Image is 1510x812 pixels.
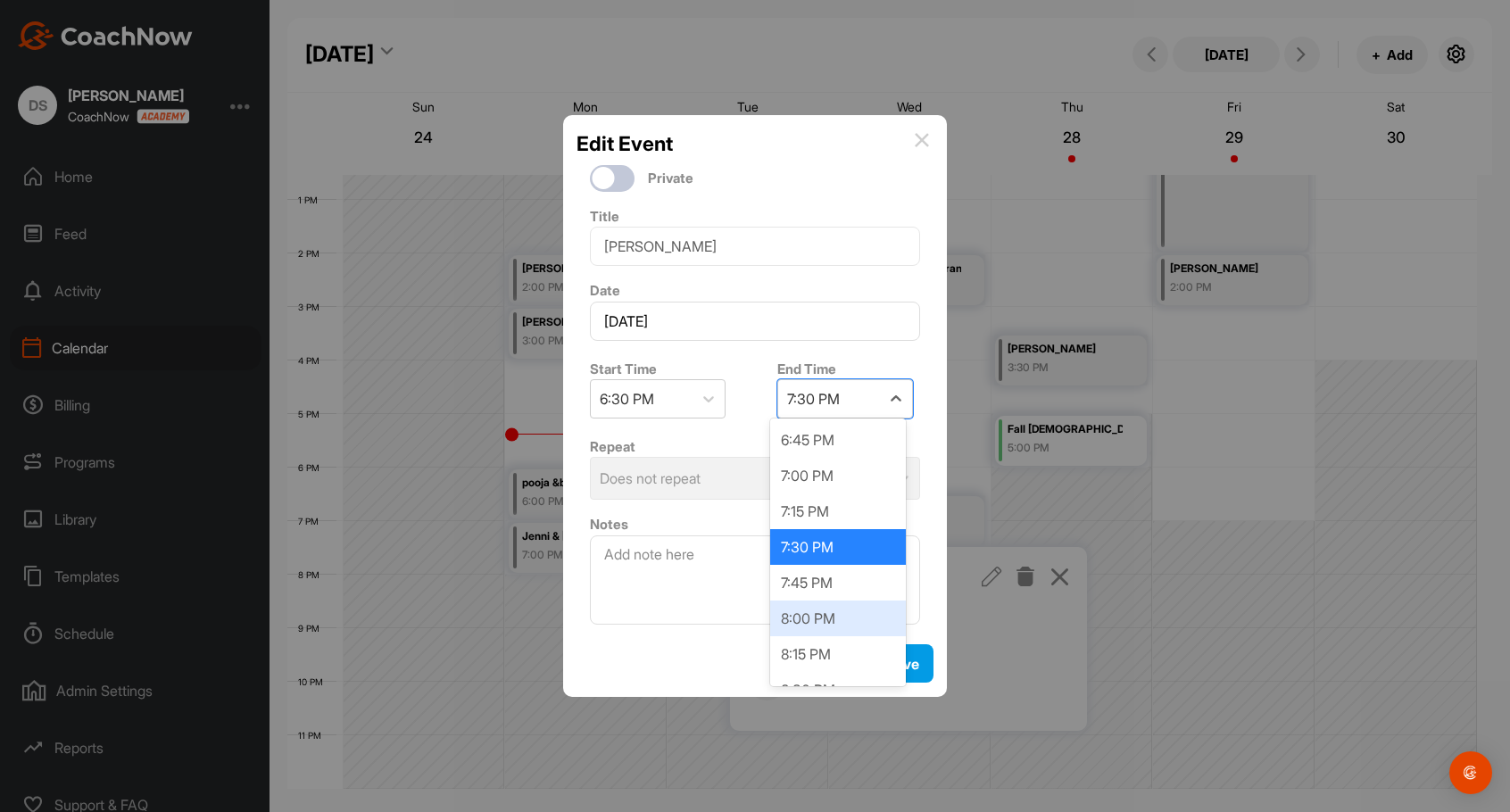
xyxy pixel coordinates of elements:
input: Event Name [590,227,920,266]
label: Date [590,282,620,299]
label: Title [590,208,619,225]
div: 8:00 PM [770,601,906,636]
div: Open Intercom Messenger [1449,751,1492,794]
label: Notes [590,516,628,533]
h2: Edit Event [577,128,673,159]
div: 7:30 PM [787,388,840,410]
label: Repeat [590,438,635,455]
label: Start Time [590,360,657,377]
label: End Time [777,360,836,377]
img: info [915,133,929,147]
label: Private [648,169,693,189]
input: Select Date [590,302,920,341]
div: 7:45 PM [770,565,906,601]
div: 7:30 PM [770,529,906,565]
div: 7:00 PM [770,458,906,493]
div: 7:15 PM [770,493,906,529]
div: 6:45 PM [770,422,906,458]
div: 6:30 PM [600,388,654,410]
div: 8:15 PM [770,636,906,672]
div: 8:30 PM [770,672,906,708]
